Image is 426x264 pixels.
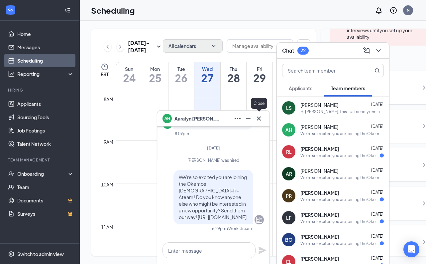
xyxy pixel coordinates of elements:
[331,85,365,91] span: Team members
[247,66,272,72] div: Fri
[64,7,71,14] svg: Collapse
[116,66,142,72] div: Sun
[163,157,264,163] div: [PERSON_NAME] was hired
[101,63,109,71] svg: Clock
[389,6,397,14] svg: QuestionInfo
[104,43,111,51] svg: ChevronLeft
[371,190,383,195] span: [DATE]
[168,62,194,87] a: August 26, 2025
[300,189,339,196] span: [PERSON_NAME]
[142,62,168,87] a: August 25, 2025
[17,251,64,257] div: Switch to admin view
[371,146,383,151] span: [DATE]
[17,124,74,137] a: Job Postings
[8,251,15,257] svg: Settings
[155,43,163,51] svg: SmallChevronDown
[297,39,310,54] a: Settings
[168,72,194,84] h1: 26
[175,131,189,136] div: 8:09pm
[17,97,74,111] a: Applicants
[407,7,410,13] div: N
[300,153,380,158] div: We're so excited you are joining the Okemos [DEMOGRAPHIC_DATA]-fil-Ateam ! Do you know anyone els...
[300,219,380,224] div: We're so excited you are joining the Okemos [DEMOGRAPHIC_DATA]-fil-Ateam ! Do you know anyone els...
[300,124,338,130] span: [PERSON_NAME]
[221,72,247,84] h1: 28
[7,7,14,13] svg: WorkstreamLogo
[254,113,264,124] button: Cross
[8,71,15,77] svg: Analysis
[371,124,383,129] span: [DATE]
[371,256,383,261] span: [DATE]
[300,167,338,174] span: [PERSON_NAME]
[17,41,74,54] a: Messages
[101,71,109,78] span: EST
[100,223,115,231] div: 11am
[17,71,74,77] div: Reporting
[117,42,124,52] button: ChevronRight
[247,62,272,87] a: August 29, 2025
[300,145,339,152] span: [PERSON_NAME]
[17,137,74,150] a: Talent Network
[300,211,339,218] span: [PERSON_NAME]
[374,47,382,55] svg: ChevronDown
[273,66,298,72] div: Sat
[100,181,115,188] div: 10am
[273,72,298,84] h1: 30
[142,66,168,72] div: Mon
[232,42,279,50] input: Manage availability
[300,197,380,202] div: We're so excited you are joining the Okemos [DEMOGRAPHIC_DATA]-fil-Ateam ! Do you know anyone els...
[282,47,294,54] h3: Chat
[207,145,220,150] span: [DATE]
[17,180,74,194] a: Team
[102,96,115,103] div: 8am
[373,45,384,56] button: ChevronDown
[226,226,252,231] span: • Workstream
[174,115,221,122] span: Aaralyn [PERSON_NAME]
[286,105,292,111] div: LS
[300,102,338,108] span: [PERSON_NAME]
[285,127,292,133] div: AH
[255,216,263,224] svg: Company
[300,175,384,180] div: We're so excited you are joining the Okemos [DEMOGRAPHIC_DATA]-fil-Ateam ! Do you know anyone els...
[371,168,383,173] span: [DATE]
[244,115,252,123] svg: Minimize
[116,62,142,87] a: August 24, 2025
[221,66,247,72] div: Thu
[17,194,74,207] a: DocumentsCrown
[300,255,339,262] span: [PERSON_NAME]
[194,72,220,84] h1: 27
[17,54,74,67] a: Scheduling
[142,72,168,84] h1: 25
[8,87,73,93] div: Hiring
[255,115,263,123] svg: Cross
[300,233,339,240] span: [PERSON_NAME]
[300,131,384,136] div: We're so excited you are joining the Okemos [DEMOGRAPHIC_DATA]-fil-Ateam ! Do you know anyone els...
[297,39,310,53] button: Settings
[17,27,74,41] a: Home
[286,170,292,177] div: AR
[17,207,74,220] a: SurveysCrown
[258,246,266,254] button: Plane
[8,170,15,177] svg: UserCheck
[363,47,371,55] svg: ComposeMessage
[128,39,155,54] h3: [DATE] - [DATE]
[403,241,419,257] div: Open Intercom Messenger
[282,64,361,77] input: Search team member
[117,43,124,51] svg: ChevronRight
[251,98,267,109] div: Close
[371,102,383,107] span: [DATE]
[17,170,68,177] div: Onboarding
[210,43,217,49] svg: ChevronDown
[104,42,111,52] button: ChevronLeft
[371,234,383,239] span: [DATE]
[300,42,308,50] svg: Settings
[17,111,74,124] a: Sourcing Tools
[163,39,223,53] button: All calendarsChevronDown
[285,236,292,243] div: BO
[375,6,383,14] svg: Notifications
[286,214,291,221] div: LF
[232,113,243,124] button: Ellipses
[361,45,372,56] button: ComposeMessage
[221,62,247,87] a: August 28, 2025
[286,148,292,155] div: RL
